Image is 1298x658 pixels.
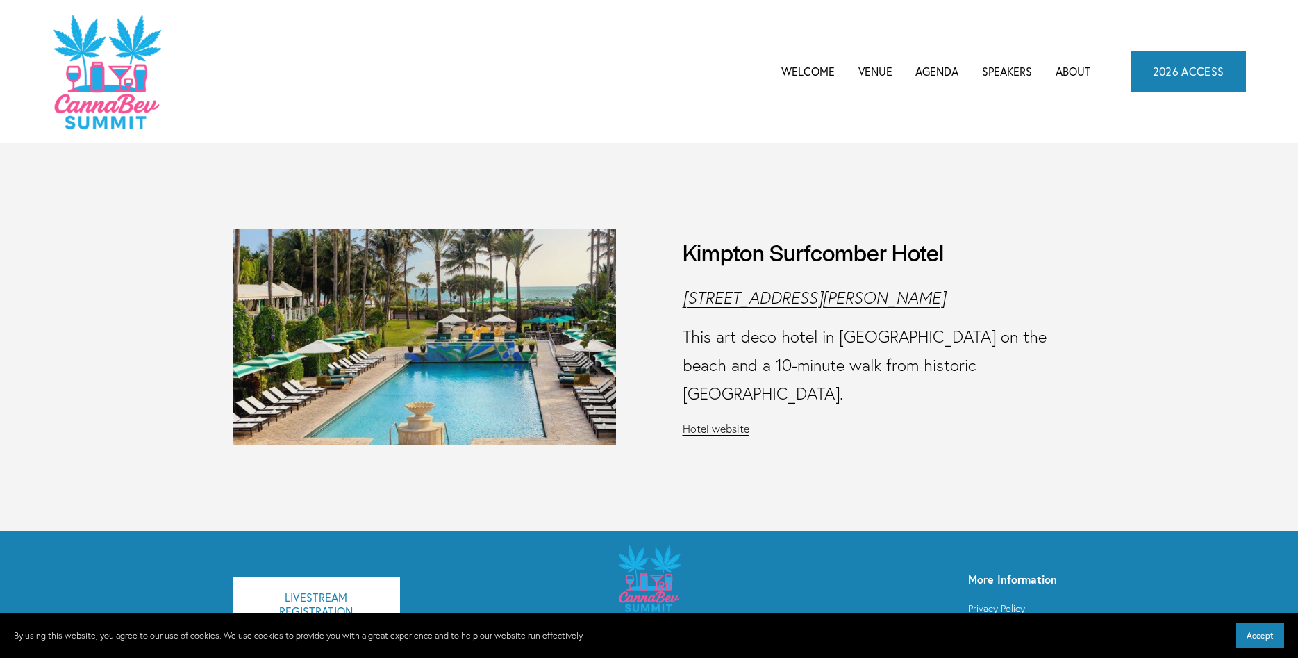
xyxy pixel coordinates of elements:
a: [STREET_ADDRESS][PERSON_NAME] [683,288,945,308]
a: folder dropdown [915,61,958,82]
strong: More Information [968,572,1057,586]
a: 2026 ACCESS [1131,51,1247,92]
a: About [1056,61,1090,82]
a: LIVESTREAM REGISTRATION [233,577,400,631]
p: By using this website, you agree to our use of cookies. We use cookies to provide you with a grea... [14,628,584,643]
img: CannaDataCon [52,13,161,131]
p: This art deco hotel in [GEOGRAPHIC_DATA] on the beach and a 10-minute walk from historic [GEOGRAP... [683,323,1066,408]
button: Accept [1236,623,1284,648]
span: Accept [1247,630,1274,641]
a: Venue [858,61,892,82]
a: Speakers [982,61,1032,82]
a: Welcome [781,61,835,82]
a: Privacy Policy [968,600,1025,617]
h3: Kimpton Surfcomber Hotel [683,236,944,268]
a: Hotel website [683,422,749,436]
span: Agenda [915,63,958,81]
